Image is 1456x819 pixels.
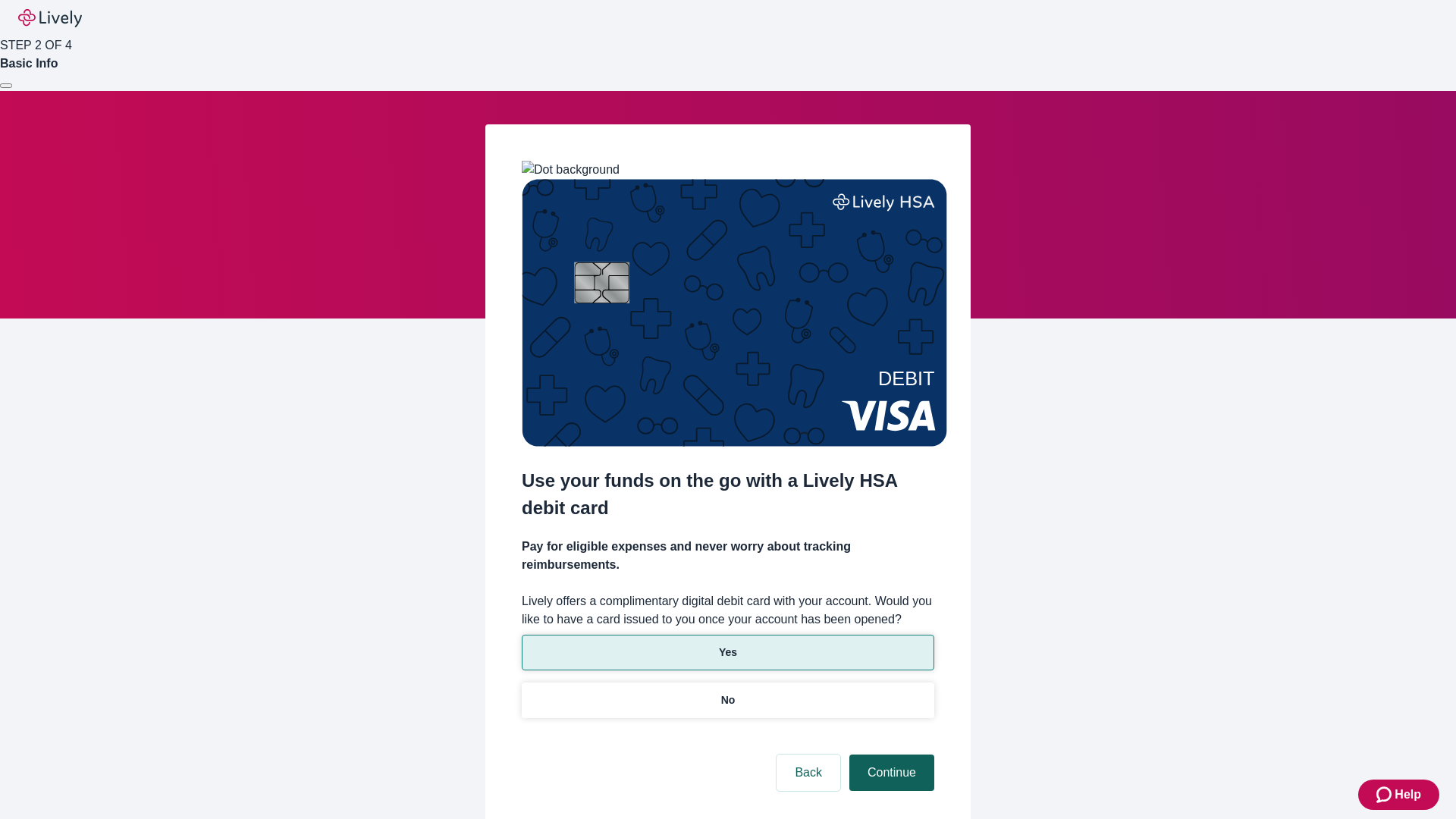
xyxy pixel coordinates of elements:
[18,9,82,27] img: Lively
[777,755,840,791] button: Back
[522,161,620,179] img: Dot background
[522,538,934,574] h4: Pay for eligible expenses and never worry about tracking reimbursements.
[721,692,736,708] p: No
[1358,780,1439,810] button: Zendesk support iconHelp
[522,179,947,447] img: Debit card
[522,682,934,718] button: No
[522,467,934,522] h2: Use your funds on the go with a Lively HSA debit card
[849,755,934,791] button: Continue
[1376,786,1395,804] svg: Zendesk support icon
[719,645,737,661] p: Yes
[1395,786,1421,804] span: Help
[522,592,934,629] label: Lively offers a complimentary digital debit card with your account. Would you like to have a card...
[522,635,934,670] button: Yes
